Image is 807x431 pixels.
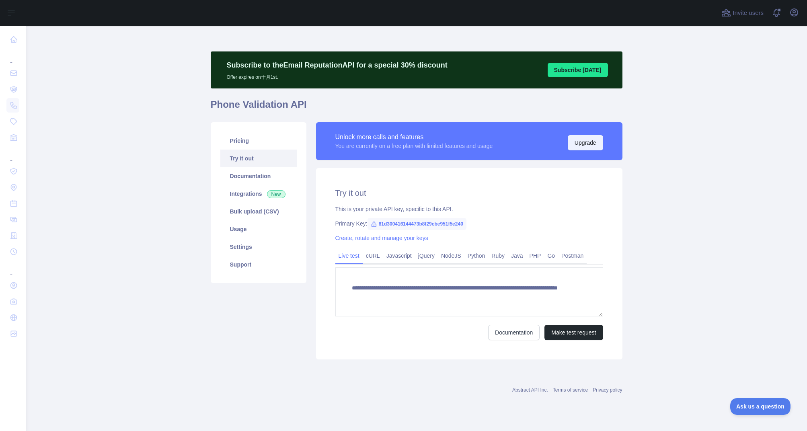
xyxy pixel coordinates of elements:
button: Upgrade [568,135,603,150]
a: Settings [220,238,297,256]
a: Java [508,249,526,262]
div: You are currently on a free plan with limited features and usage [335,142,493,150]
a: Bulk upload (CSV) [220,203,297,220]
a: Abstract API Inc. [512,387,548,393]
button: Make test request [544,325,603,340]
p: Subscribe to the Email Reputation API for a special 30 % discount [227,60,448,71]
a: Try it out [220,150,297,167]
div: ... [6,48,19,64]
a: NodeJS [438,249,464,262]
span: 81d300416144473b8f29cbe951f5e240 [368,218,466,230]
button: Invite users [720,6,765,19]
a: Integrations New [220,185,297,203]
a: Live test [335,249,363,262]
div: This is your private API key, specific to this API. [335,205,603,213]
a: Pricing [220,132,297,150]
a: cURL [363,249,383,262]
a: Terms of service [553,387,588,393]
a: Go [544,249,558,262]
a: Create, rotate and manage your keys [335,235,428,241]
button: Subscribe [DATE] [548,63,608,77]
a: jQuery [415,249,438,262]
a: Documentation [220,167,297,185]
span: Invite users [733,8,764,18]
h1: Phone Validation API [211,98,622,117]
a: Ruby [488,249,508,262]
div: Primary Key: [335,220,603,228]
iframe: Toggle Customer Support [730,398,791,415]
p: Offer expires on 十月 1st. [227,71,448,80]
a: Javascript [383,249,415,262]
a: PHP [526,249,544,262]
a: Privacy policy [593,387,622,393]
div: ... [6,146,19,162]
div: Unlock more calls and features [335,132,493,142]
h2: Try it out [335,187,603,199]
span: New [267,190,285,198]
a: Usage [220,220,297,238]
a: Python [464,249,489,262]
a: Support [220,256,297,273]
a: Postman [558,249,587,262]
a: Documentation [488,325,540,340]
div: ... [6,261,19,277]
